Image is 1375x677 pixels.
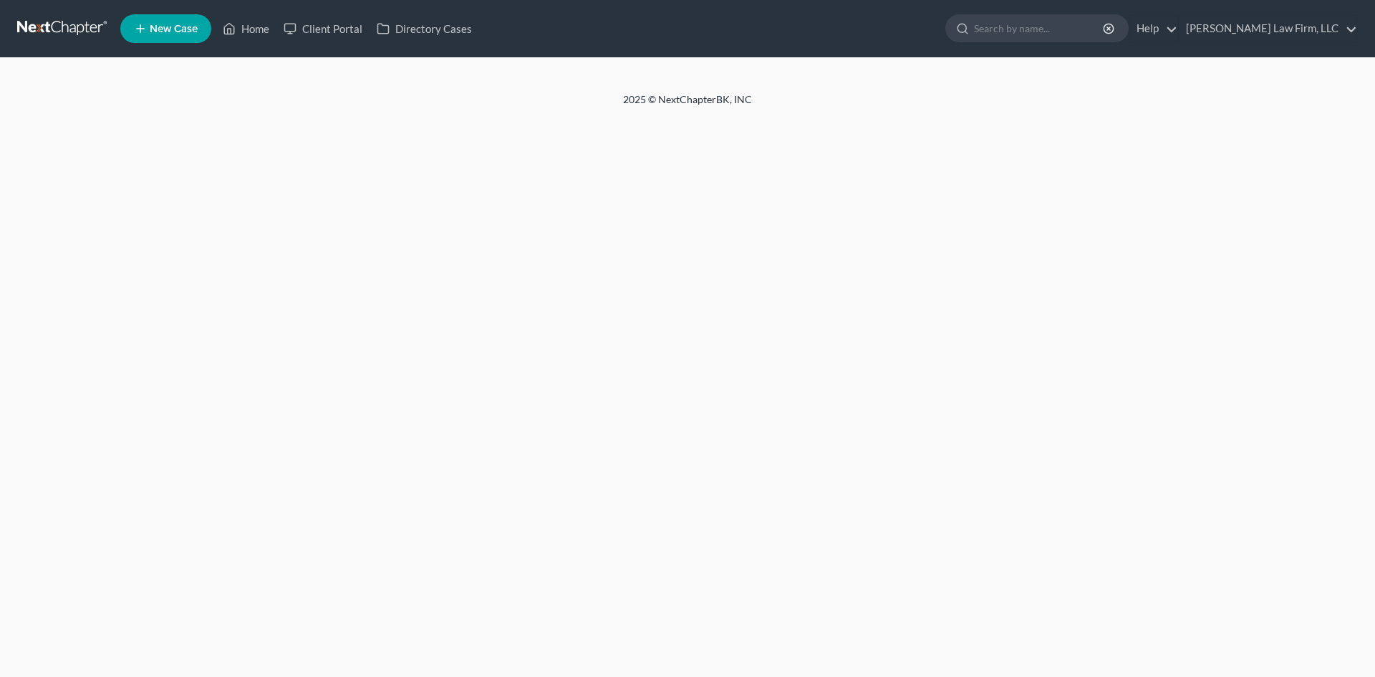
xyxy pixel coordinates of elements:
div: 2025 © NextChapterBK, INC [279,92,1096,118]
a: Help [1129,16,1177,42]
input: Search by name... [974,15,1105,42]
a: Client Portal [276,16,370,42]
a: [PERSON_NAME] Law Firm, LLC [1179,16,1357,42]
span: New Case [150,24,198,34]
a: Directory Cases [370,16,479,42]
a: Home [216,16,276,42]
